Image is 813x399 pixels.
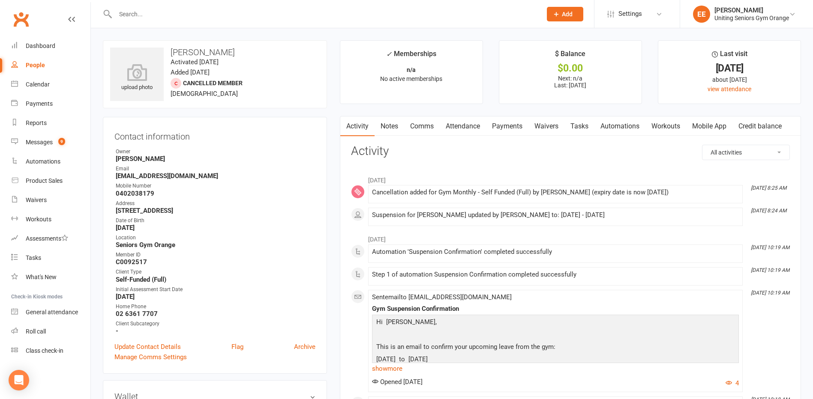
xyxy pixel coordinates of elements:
a: People [11,56,90,75]
div: General attendance [26,309,78,316]
div: Class check-in [26,347,63,354]
a: Attendance [440,116,486,136]
a: Archive [294,342,315,352]
div: Product Sales [26,177,63,184]
div: Email [116,165,315,173]
i: [DATE] 10:19 AM [751,244,789,250]
p: Hi [PERSON_NAME], [374,317,737,329]
strong: Self-Funded (Full) [116,276,315,283]
div: Client Subcategory [116,320,315,328]
p: Next: n/a Last: [DATE] [507,75,634,89]
span: [DEMOGRAPHIC_DATA] [171,90,238,98]
a: show more [372,363,739,375]
div: Tasks [26,254,41,261]
a: Waivers [528,116,564,136]
div: Client Type [116,268,315,276]
button: 4 [726,378,739,388]
strong: 0402038179 [116,190,315,197]
a: Reports [11,113,90,133]
strong: [PERSON_NAME] [116,155,315,163]
div: Open Intercom Messenger [9,370,29,390]
div: Calendar [26,81,50,88]
div: upload photo [110,64,164,92]
a: Class kiosk mode [11,341,90,360]
div: Member ID [116,251,315,259]
li: [DATE] [351,171,790,185]
p: This is an email to confirm your upcoming leave from the gym: [374,342,737,354]
div: Initial Assessment Start Date [116,286,315,294]
div: Home Phone [116,303,315,311]
div: Owner [116,148,315,156]
div: Reports [26,119,47,126]
strong: n/a [407,66,416,73]
button: Add [547,7,583,21]
a: Notes [375,116,404,136]
time: Activated [DATE] [171,58,219,66]
div: EE [693,6,710,23]
i: [DATE] 10:19 AM [751,290,789,296]
h3: Activity [351,145,790,158]
a: Activity [340,116,375,136]
a: Tasks [11,248,90,268]
div: [DATE] [666,64,793,73]
div: about [DATE] [666,75,793,84]
div: Assessments [26,235,68,242]
div: [PERSON_NAME] [714,6,789,14]
span: Opened [DATE] [372,378,423,386]
div: Last visit [712,48,747,64]
span: Settings [618,4,642,24]
a: What's New [11,268,90,287]
div: Mobile Number [116,182,315,190]
a: Payments [11,94,90,113]
div: Waivers [26,197,47,203]
div: Suspension for [PERSON_NAME] updated by [PERSON_NAME] to: [DATE] - [DATE] [372,211,739,219]
a: Flag [231,342,243,352]
a: Waivers [11,191,90,210]
strong: 02 6361 7707 [116,310,315,318]
a: Messages 9 [11,133,90,152]
strong: - [116,327,315,335]
div: Memberships [386,48,436,64]
span: Add [562,11,573,18]
div: Address [116,199,315,208]
div: Automation 'Suspension Confirmation' completed successfully [372,248,739,256]
span: 9 [58,138,65,145]
a: Payments [486,116,528,136]
a: Comms [404,116,440,136]
a: Roll call [11,322,90,341]
i: ✓ [386,50,392,58]
a: Update Contact Details [114,342,181,352]
div: Roll call [26,328,46,335]
a: Manage Comms Settings [114,352,187,362]
div: Messages [26,139,53,146]
div: $0.00 [507,64,634,73]
strong: Seniors Gym Orange [116,241,315,249]
div: Automations [26,158,60,165]
strong: [DATE] [116,293,315,301]
a: Product Sales [11,171,90,191]
div: Date of Birth [116,217,315,225]
strong: [DATE] [116,224,315,232]
i: [DATE] 8:25 AM [751,185,786,191]
a: Workouts [11,210,90,229]
a: Tasks [564,116,594,136]
a: General attendance kiosk mode [11,303,90,322]
div: Gym Suspension Confirmation [372,305,739,313]
a: Clubworx [10,9,32,30]
div: Cancellation added for Gym Monthly - Self Funded (Full) by [PERSON_NAME] (expiry date is now [DATE]) [372,189,739,196]
input: Search... [113,8,536,20]
h3: Contact information [114,128,315,141]
div: $ Balance [555,48,585,64]
div: Uniting Seniors Gym Orange [714,14,789,22]
strong: [STREET_ADDRESS] [116,207,315,214]
span: Cancelled member [183,80,243,86]
li: [DATE] [351,230,790,244]
a: Automations [11,152,90,171]
a: Dashboard [11,36,90,56]
div: Dashboard [26,42,55,49]
a: view attendance [708,86,751,92]
div: Step 1 of automation Suspension Confirmation completed successfully [372,271,739,278]
span: Sent email to [EMAIL_ADDRESS][DOMAIN_NAME] [372,293,512,301]
h3: [PERSON_NAME] [110,48,320,57]
i: [DATE] 8:24 AM [751,208,786,214]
